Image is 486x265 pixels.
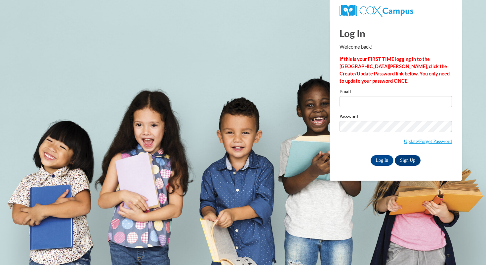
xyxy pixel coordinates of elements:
[340,43,452,51] p: Welcome back!
[340,56,450,84] strong: If this is your FIRST TIME logging in to the [GEOGRAPHIC_DATA][PERSON_NAME], click the Create/Upd...
[340,89,452,96] label: Email
[340,5,413,17] img: COX Campus
[340,8,413,13] a: COX Campus
[404,139,452,144] a: Update/Forgot Password
[340,114,452,121] label: Password
[395,155,421,166] a: Sign Up
[340,26,452,40] h1: Log In
[371,155,394,166] input: Log In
